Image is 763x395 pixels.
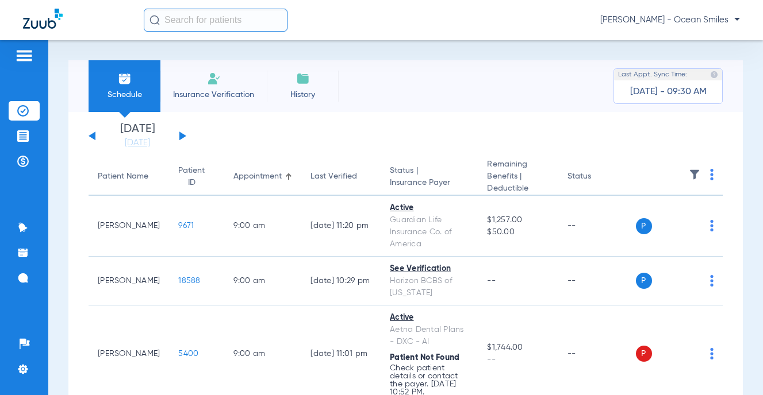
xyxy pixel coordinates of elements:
img: Schedule [118,72,132,86]
span: $1,744.00 [487,342,549,354]
div: Patient ID [178,165,215,189]
span: $50.00 [487,226,549,238]
td: [DATE] 10:29 PM [301,257,381,305]
th: Status [558,158,636,196]
span: Schedule [97,89,152,100]
li: [DATE] [103,123,172,149]
img: History [296,72,310,86]
img: group-dot-blue.svg [710,275,714,286]
div: Appointment [233,171,292,183]
div: Active [390,312,469,324]
img: group-dot-blue.svg [710,220,714,231]
span: 5400 [178,350,198,358]
td: -- [558,196,636,257]
div: Active [390,202,469,214]
td: [PERSON_NAME] [89,257,169,305]
div: Patient Name [98,171,148,183]
img: last sync help info [710,71,718,79]
div: Patient Name [98,171,160,183]
span: Insurance Verification [169,89,258,100]
span: [PERSON_NAME] - Ocean Smiles [600,14,740,26]
span: $1,257.00 [487,214,549,226]
span: Insurance Payer [390,177,469,189]
img: Search Icon [149,15,160,25]
span: 9671 [178,222,194,230]
td: 9:00 AM [224,257,301,305]
div: Last Verified [310,171,357,183]
span: -- [487,354,549,366]
td: 9:00 AM [224,196,301,257]
span: P [636,218,652,234]
th: Remaining Benefits | [478,158,558,196]
img: Zuub Logo [23,9,63,29]
span: -- [487,277,496,285]
span: Patient Not Found [390,354,459,362]
img: group-dot-blue.svg [710,169,714,180]
div: Last Verified [310,171,371,183]
span: P [636,346,652,362]
th: Status | [381,158,478,196]
div: See Verification [390,263,469,275]
iframe: Chat Widget [706,340,763,395]
span: 18588 [178,277,200,285]
td: [DATE] 11:20 PM [301,196,381,257]
span: [DATE] - 09:30 AM [630,86,707,98]
td: -- [558,257,636,305]
div: Appointment [233,171,282,183]
img: filter.svg [689,169,700,180]
input: Search for patients [144,9,287,32]
img: hamburger-icon [15,49,33,63]
span: History [275,89,330,100]
a: [DATE] [103,137,172,149]
div: Horizon BCBS of [US_STATE] [390,275,469,299]
span: Last Appt. Sync Time: [618,69,687,80]
span: Deductible [487,183,549,195]
div: Guardian Life Insurance Co. of America [390,214,469,250]
span: P [636,273,652,289]
div: Aetna Dental Plans - DXC - AI [390,324,469,348]
img: Manual Insurance Verification [207,72,221,86]
div: Patient ID [178,165,205,189]
td: [PERSON_NAME] [89,196,169,257]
